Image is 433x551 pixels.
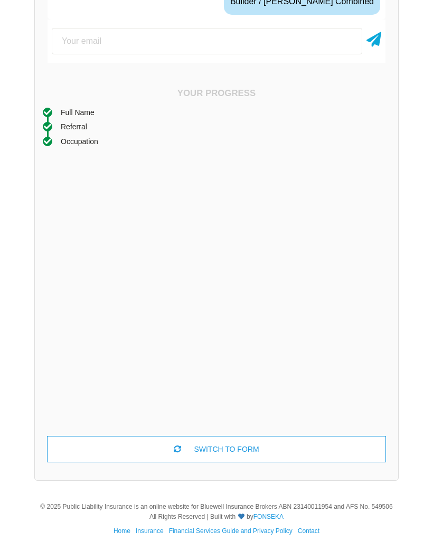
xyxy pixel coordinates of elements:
div: Occupation [61,136,98,147]
input: Your email [52,28,362,54]
div: SWITCH TO FORM [47,436,386,462]
div: Referral [61,121,87,132]
a: FONSEKA [253,513,284,520]
a: Financial Services Guide and Privacy Policy [169,527,293,535]
a: Contact [298,527,319,535]
a: Home [114,527,130,535]
a: Insurance [136,527,164,535]
h4: Your Progress [43,88,390,99]
div: Full Name [61,107,95,118]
